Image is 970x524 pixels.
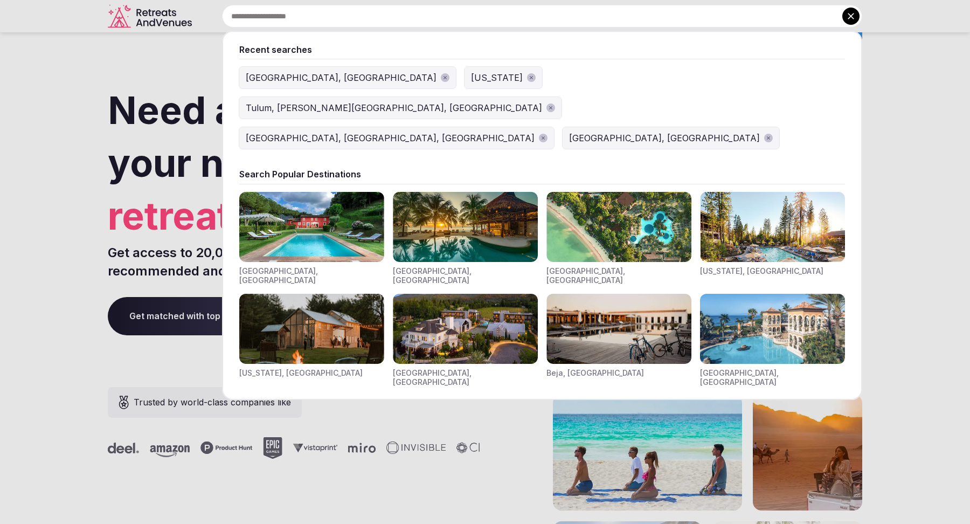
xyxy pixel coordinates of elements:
div: [US_STATE], [GEOGRAPHIC_DATA] [700,266,823,276]
img: Visit venues for Canarias, Spain [700,294,845,364]
img: Visit venues for New York, USA [239,294,384,364]
div: [US_STATE], [GEOGRAPHIC_DATA] [239,368,363,378]
button: [GEOGRAPHIC_DATA], [GEOGRAPHIC_DATA] [563,127,779,149]
div: Beja, [GEOGRAPHIC_DATA] [546,368,644,378]
div: Visit venues for Canarias, Spain [700,294,845,387]
div: [US_STATE] [471,71,523,84]
button: [US_STATE] [465,67,542,88]
div: [GEOGRAPHIC_DATA], [GEOGRAPHIC_DATA] [239,266,384,285]
img: Visit venues for Indonesia, Bali [546,192,691,262]
button: [GEOGRAPHIC_DATA], [GEOGRAPHIC_DATA], [GEOGRAPHIC_DATA] [239,127,554,149]
div: [GEOGRAPHIC_DATA], [GEOGRAPHIC_DATA] [393,368,538,387]
div: [GEOGRAPHIC_DATA], [GEOGRAPHIC_DATA] [246,71,436,84]
div: Recent searches [239,44,845,56]
div: Visit venues for New York, USA [239,294,384,387]
div: [GEOGRAPHIC_DATA], [GEOGRAPHIC_DATA], [GEOGRAPHIC_DATA] [246,132,535,144]
img: Visit venues for California, USA [700,192,845,262]
img: Visit venues for Toscana, Italy [239,192,384,262]
img: Visit venues for Napa Valley, USA [393,294,538,364]
div: Visit venues for California, USA [700,192,845,285]
img: Visit venues for Riviera Maya, Mexico [393,192,538,262]
div: Visit venues for Indonesia, Bali [546,192,691,285]
div: [GEOGRAPHIC_DATA], [GEOGRAPHIC_DATA] [546,266,691,285]
div: Visit venues for Napa Valley, USA [393,294,538,387]
button: [GEOGRAPHIC_DATA], [GEOGRAPHIC_DATA] [239,67,456,88]
div: [GEOGRAPHIC_DATA], [GEOGRAPHIC_DATA] [393,266,538,285]
div: Search Popular Destinations [239,168,845,180]
div: [GEOGRAPHIC_DATA], [GEOGRAPHIC_DATA] [569,132,760,144]
div: [GEOGRAPHIC_DATA], [GEOGRAPHIC_DATA] [700,368,845,387]
button: Tulum, [PERSON_NAME][GEOGRAPHIC_DATA], [GEOGRAPHIC_DATA] [239,97,562,119]
div: Visit venues for Beja, Portugal [546,294,691,387]
img: Visit venues for Beja, Portugal [546,294,691,364]
div: Visit venues for Riviera Maya, Mexico [393,192,538,285]
div: Tulum, [PERSON_NAME][GEOGRAPHIC_DATA], [GEOGRAPHIC_DATA] [246,101,542,114]
div: Visit venues for Toscana, Italy [239,192,384,285]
